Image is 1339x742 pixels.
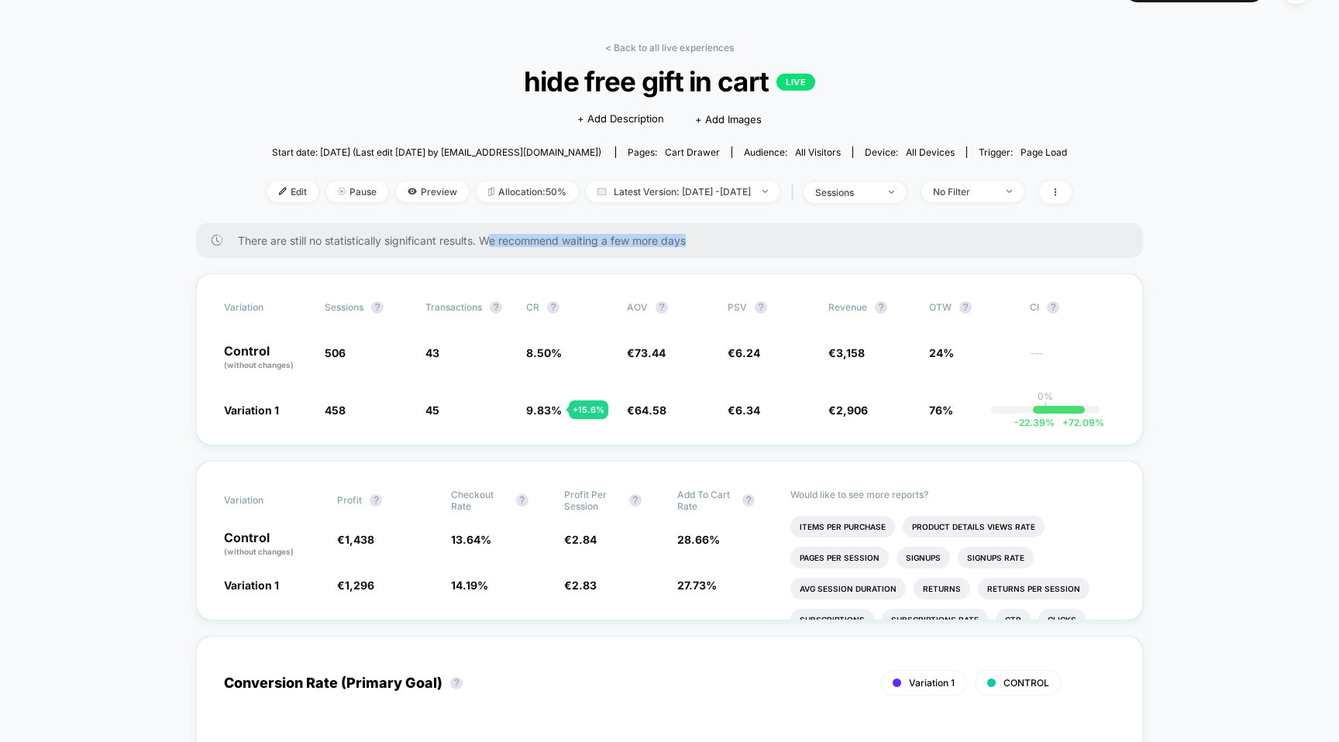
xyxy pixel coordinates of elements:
[224,547,294,556] span: (without changes)
[852,146,966,158] span: Device:
[564,533,597,546] span: €
[450,677,463,689] button: ?
[337,579,374,592] span: €
[909,677,955,689] span: Variation 1
[929,301,1014,314] span: OTW
[325,346,346,359] span: 506
[875,301,887,314] button: ?
[425,301,482,313] span: Transactions
[978,578,1089,599] li: Returns Per Session
[345,533,374,546] span: 1,438
[337,533,374,546] span: €
[1038,609,1086,630] li: Clicks
[1055,417,1104,428] span: 72.09 %
[656,301,668,314] button: ?
[665,146,720,158] span: cart drawer
[629,494,642,507] button: ?
[836,404,868,417] span: 2,906
[488,187,494,196] img: rebalance
[345,579,374,592] span: 1,296
[224,345,309,371] p: Control
[815,187,877,198] div: sessions
[695,113,762,125] span: + Add Images
[1062,417,1069,428] span: +
[906,146,955,158] span: all devices
[477,181,578,202] span: Allocation: 50%
[337,494,362,506] span: Profit
[325,301,363,313] span: Sessions
[569,400,608,419] div: + 15.6 %
[224,489,309,512] span: Variation
[762,190,768,193] img: end
[451,489,508,512] span: Checkout Rate
[828,301,867,313] span: Revenue
[635,404,666,417] span: 64.58
[628,146,720,158] div: Pages:
[787,181,804,204] span: |
[790,547,889,569] li: Pages Per Session
[577,112,664,127] span: + Add Description
[224,531,322,558] p: Control
[371,301,384,314] button: ?
[326,181,388,202] span: Pause
[370,494,382,507] button: ?
[1021,146,1067,158] span: Page Load
[572,533,597,546] span: 2.84
[564,579,597,592] span: €
[1038,390,1053,402] p: 0%
[451,579,488,592] span: 14.19 %
[735,346,760,359] span: 6.24
[1003,677,1049,689] span: CONTROL
[635,346,666,359] span: 73.44
[958,547,1034,569] li: Signups Rate
[325,404,346,417] span: 458
[677,579,717,592] span: 27.73 %
[279,187,287,195] img: edit
[903,516,1045,538] li: Product Details Views Rate
[933,186,995,198] div: No Filter
[1007,190,1012,193] img: end
[586,181,780,202] span: Latest Version: [DATE] - [DATE]
[627,346,666,359] span: €
[728,346,760,359] span: €
[882,609,988,630] li: Subscriptions Rate
[755,301,767,314] button: ?
[605,42,734,53] a: < Back to all live experiences
[526,301,539,313] span: CR
[224,360,294,369] span: (without changes)
[677,533,720,546] span: 28.66 %
[979,146,1067,158] div: Trigger:
[338,187,346,195] img: end
[889,191,894,194] img: end
[516,494,528,507] button: ?
[547,301,559,314] button: ?
[526,346,562,359] span: 8.50 %
[451,533,491,546] span: 13.64 %
[929,404,953,417] span: 76%
[1030,349,1115,371] span: ---
[1014,417,1055,428] span: -22.39 %
[526,404,562,417] span: 9.83 %
[728,301,747,313] span: PSV
[425,346,439,359] span: 43
[238,234,1112,247] span: There are still no statistically significant results. We recommend waiting a few more days
[828,404,868,417] span: €
[1030,301,1115,314] span: CI
[790,609,874,630] li: Subscriptions
[914,578,970,599] li: Returns
[744,146,841,158] div: Audience:
[897,547,950,569] li: Signups
[224,579,279,592] span: Variation 1
[790,516,895,538] li: Items Per Purchase
[272,146,601,158] span: Start date: [DATE] (Last edit [DATE] by [EMAIL_ADDRESS][DOMAIN_NAME])
[828,346,865,359] span: €
[627,301,648,313] span: AOV
[735,404,760,417] span: 6.34
[959,301,972,314] button: ?
[308,65,1031,98] span: hide free gift in cart
[728,404,760,417] span: €
[627,404,666,417] span: €
[1047,301,1059,314] button: ?
[425,404,439,417] span: 45
[490,301,502,314] button: ?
